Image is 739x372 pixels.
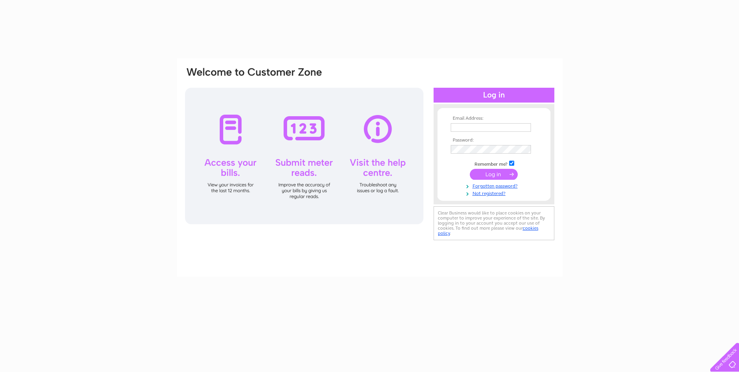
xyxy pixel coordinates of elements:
[449,138,539,143] th: Password:
[451,189,539,197] a: Not registered?
[438,225,538,236] a: cookies policy
[451,182,539,189] a: Forgotten password?
[449,159,539,167] td: Remember me?
[470,169,518,180] input: Submit
[449,116,539,121] th: Email Address:
[434,206,554,240] div: Clear Business would like to place cookies on your computer to improve your experience of the sit...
